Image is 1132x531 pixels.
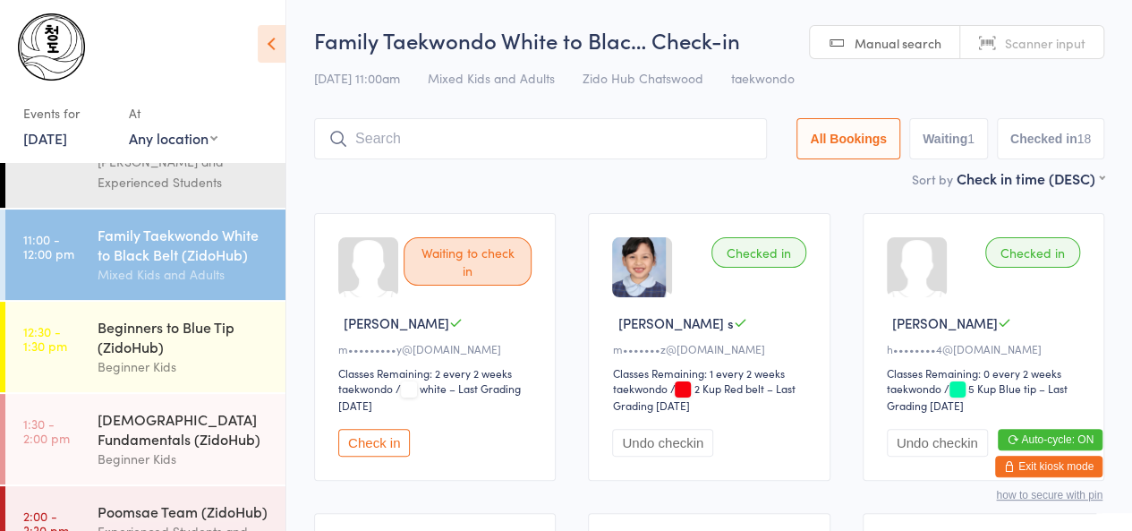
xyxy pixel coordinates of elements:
span: / 5 Kup Blue tip – Last Grading [DATE] [887,381,1068,413]
button: Waiting1 [909,118,988,159]
div: Checked in [711,237,806,268]
time: 12:30 - 1:30 pm [23,324,67,353]
div: Classes Remaining: 2 every 2 weeks [338,365,537,381]
span: Manual search [855,34,941,52]
span: [PERSON_NAME] [892,313,998,332]
span: [PERSON_NAME] s [617,313,733,332]
img: image1602043888.png [612,237,665,297]
div: Mixed Kids and Adults [98,264,270,285]
div: Checked in [985,237,1080,268]
div: m•••••••••y@[DOMAIN_NAME] [338,341,537,356]
button: Check in [338,429,410,457]
a: 1:30 -2:00 pm[DEMOGRAPHIC_DATA] Fundamentals (ZidoHub)Beginner Kids [5,394,285,484]
span: taekwondo [731,69,795,87]
div: Check in time (DESC) [957,168,1104,188]
a: 11:00 -12:00 pmFamily Taekwondo White to Black Belt (ZidoHub)Mixed Kids and Adults [5,210,285,300]
div: taekwondo [887,381,941,396]
span: Mixed Kids and Adults [428,69,555,87]
div: At [129,98,217,128]
span: [PERSON_NAME] [344,313,449,332]
div: Beginners to Blue Tip (ZidoHub) [98,317,270,356]
button: Exit kiosk mode [995,456,1102,477]
div: taekwondo [612,381,667,396]
input: Search [314,118,767,159]
div: taekwondo [338,381,393,396]
div: Classes Remaining: 0 every 2 weeks [887,365,1085,381]
div: Beginner Kids [98,356,270,377]
div: [DEMOGRAPHIC_DATA] Fundamentals (ZidoHub) [98,409,270,449]
time: 1:30 - 2:00 pm [23,416,70,445]
time: 11:00 - 12:00 pm [23,232,74,261]
label: Sort by [912,170,953,188]
a: [DATE] [23,128,67,148]
button: how to secure with pin [996,489,1102,501]
button: Undo checkin [612,429,713,457]
div: Family Taekwondo White to Black Belt (ZidoHub) [98,225,270,264]
div: Beginner Kids [98,449,270,469]
div: h••••••••4@[DOMAIN_NAME] [887,341,1085,356]
div: 18 [1077,132,1091,146]
span: [DATE] 11:00am [314,69,400,87]
div: [PERSON_NAME] and Experienced Students [98,151,270,193]
div: Waiting to check in [404,237,532,286]
div: m•••••••z@[DOMAIN_NAME] [612,341,811,356]
div: Classes Remaining: 1 every 2 weeks [612,365,811,381]
div: Events for [23,98,111,128]
span: / white – Last Grading [DATE] [338,381,521,413]
div: Any location [129,128,217,148]
button: All Bookings [796,118,900,159]
button: Checked in18 [997,118,1104,159]
a: 12:30 -1:30 pmBeginners to Blue Tip (ZidoHub)Beginner Kids [5,302,285,392]
button: Auto-cycle: ON [998,429,1102,450]
span: / 2 Kup Red belt – Last Grading [DATE] [612,381,795,413]
h2: Family Taekwondo White to Blac… Check-in [314,25,1104,55]
span: Scanner input [1005,34,1085,52]
div: Poomsae Team (ZidoHub) [98,501,270,521]
div: 1 [967,132,975,146]
img: Chungdo Taekwondo [18,13,85,81]
span: Zido Hub Chatswood [583,69,703,87]
button: Undo checkin [887,429,988,457]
